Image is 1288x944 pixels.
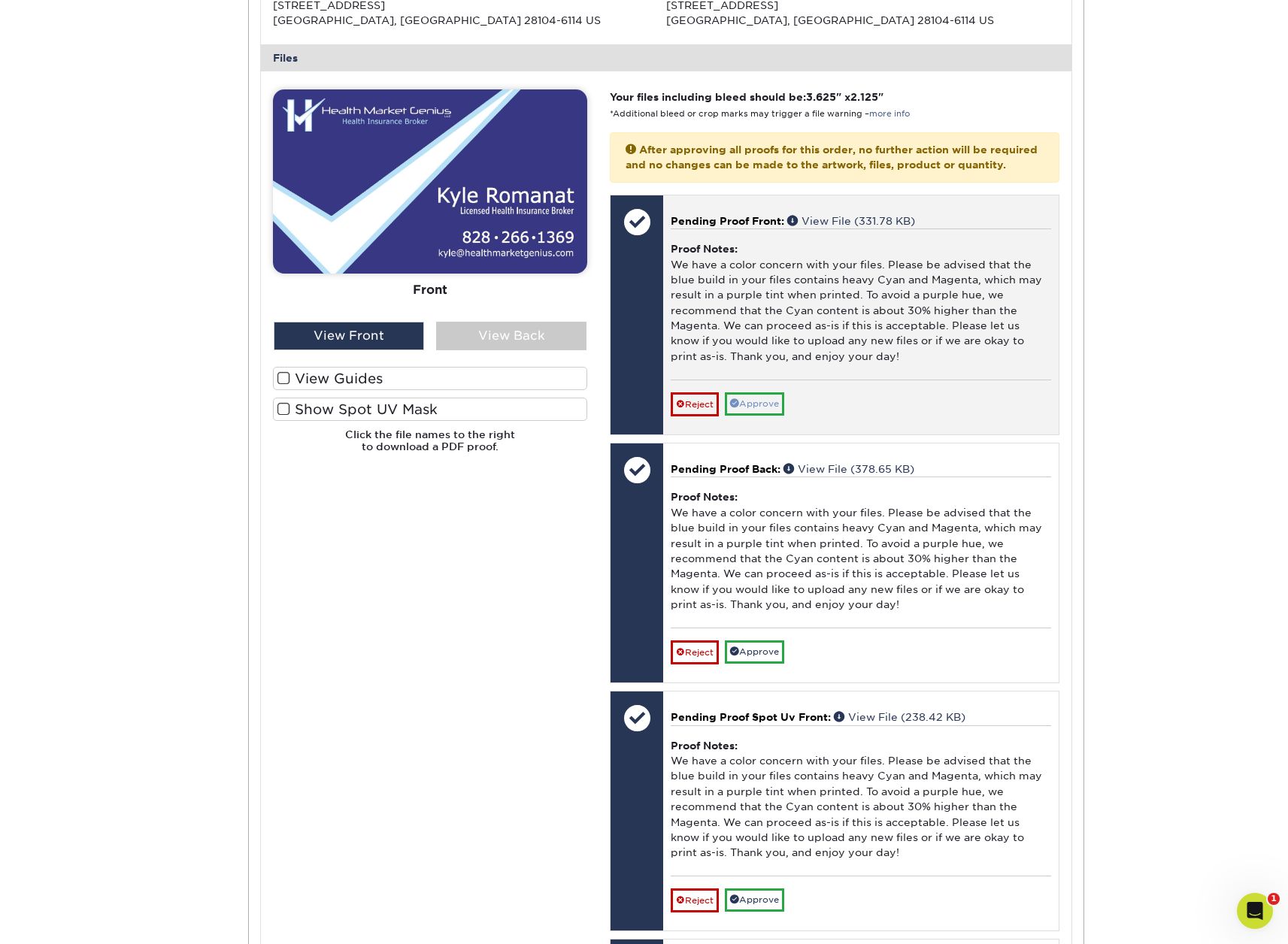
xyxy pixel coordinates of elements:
small: *Additional bleed or crop marks may trigger a file warning – [610,109,910,119]
a: Reject [671,392,719,416]
div: Front [273,274,587,307]
a: Approve [725,888,784,912]
span: Pending Proof Spot Uv Front: [671,711,831,723]
a: Approve [725,640,784,664]
div: We have a color concern with your files. Please be advised that the blue build in your files cont... [671,477,1050,628]
span: 3.625 [806,91,836,103]
div: We have a color concern with your files. Please be advised that the blue build in your files cont... [671,725,1050,876]
a: Approve [725,392,784,416]
strong: Proof Notes: [671,243,738,255]
a: View File (331.78 KB) [787,215,915,227]
span: 2.125 [850,91,878,103]
a: Reject [671,640,719,664]
span: Pending Proof Back: [671,463,780,475]
div: We have a color concern with your files. Please be advised that the blue build in your files cont... [671,228,1050,380]
a: more info [869,109,910,119]
span: 1 [1268,893,1280,905]
div: Files [261,44,1071,71]
div: View Front [274,322,424,350]
strong: After approving all proofs for this order, no further action will be required and no changes can ... [626,144,1038,171]
div: View Back [436,322,586,350]
iframe: Google Customer Reviews [4,898,128,939]
a: Reject [671,888,719,912]
iframe: Intercom live chat [1237,893,1273,929]
a: View File (378.65 KB) [783,463,914,475]
strong: Proof Notes: [671,740,738,752]
strong: Your files including bleed should be: " x " [610,91,883,103]
a: View File (238.42 KB) [834,711,965,723]
h6: Click the file names to the right to download a PDF proof. [273,428,587,465]
label: View Guides [273,367,587,390]
strong: Proof Notes: [671,491,738,503]
label: Show Spot UV Mask [273,398,587,421]
span: Pending Proof Front: [671,215,784,227]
